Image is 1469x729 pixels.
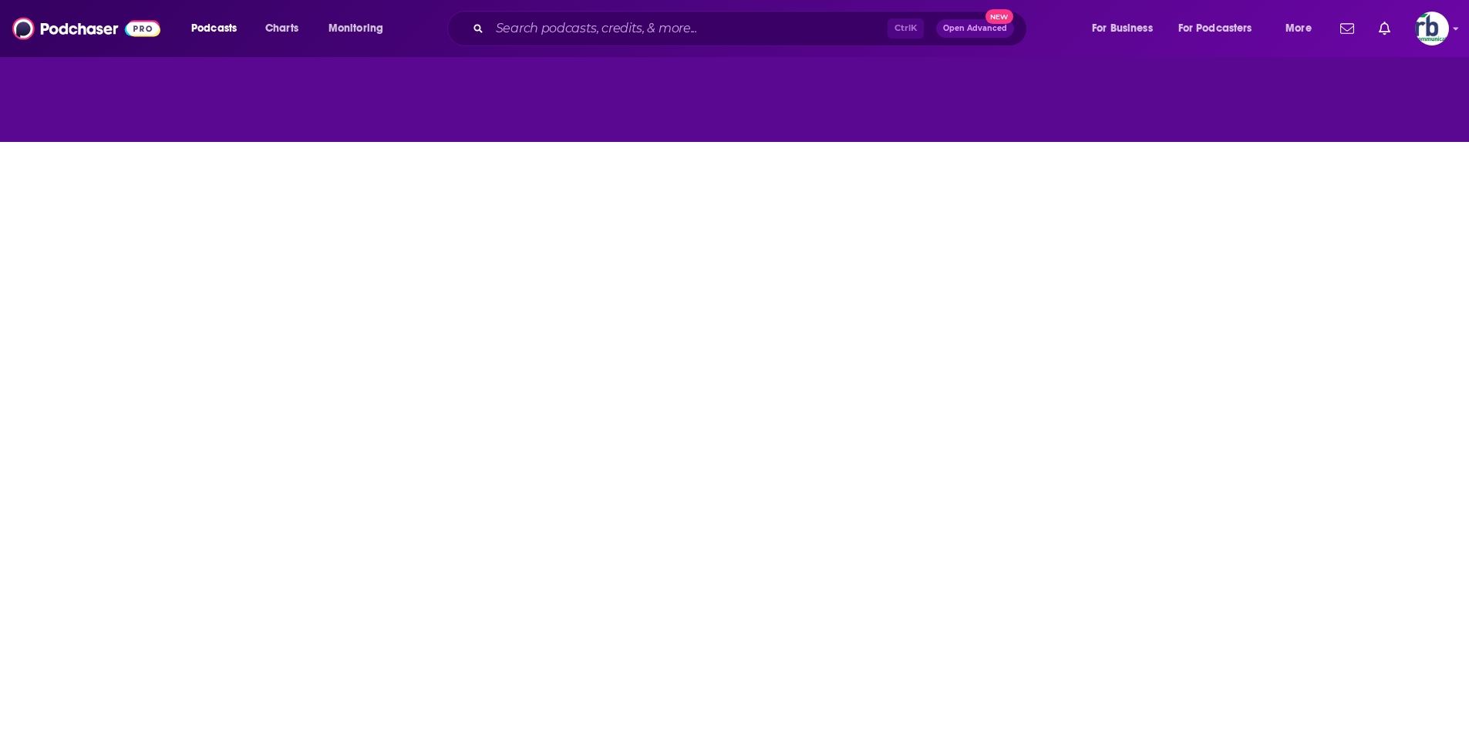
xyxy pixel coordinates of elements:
span: Monitoring [329,18,383,39]
span: For Business [1092,18,1153,39]
img: Podchaser - Follow, Share and Rate Podcasts [12,14,160,43]
button: open menu [1168,16,1275,41]
span: More [1285,18,1312,39]
a: Charts [255,16,308,41]
span: New [986,9,1013,24]
button: Show profile menu [1415,12,1449,46]
span: Logged in as johannarb [1415,12,1449,46]
input: Search podcasts, credits, & more... [490,16,888,41]
span: For Podcasters [1178,18,1252,39]
button: open menu [1081,16,1172,41]
div: Search podcasts, credits, & more... [462,11,1042,46]
button: Open AdvancedNew [936,19,1014,38]
a: Show notifications dropdown [1334,15,1360,42]
button: open menu [180,16,257,41]
span: Podcasts [191,18,237,39]
span: Open Advanced [943,25,1007,32]
img: User Profile [1415,12,1449,46]
span: Ctrl K [888,19,924,39]
button: open menu [1275,16,1331,41]
span: Charts [265,18,298,39]
button: open menu [318,16,403,41]
a: Show notifications dropdown [1373,15,1397,42]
